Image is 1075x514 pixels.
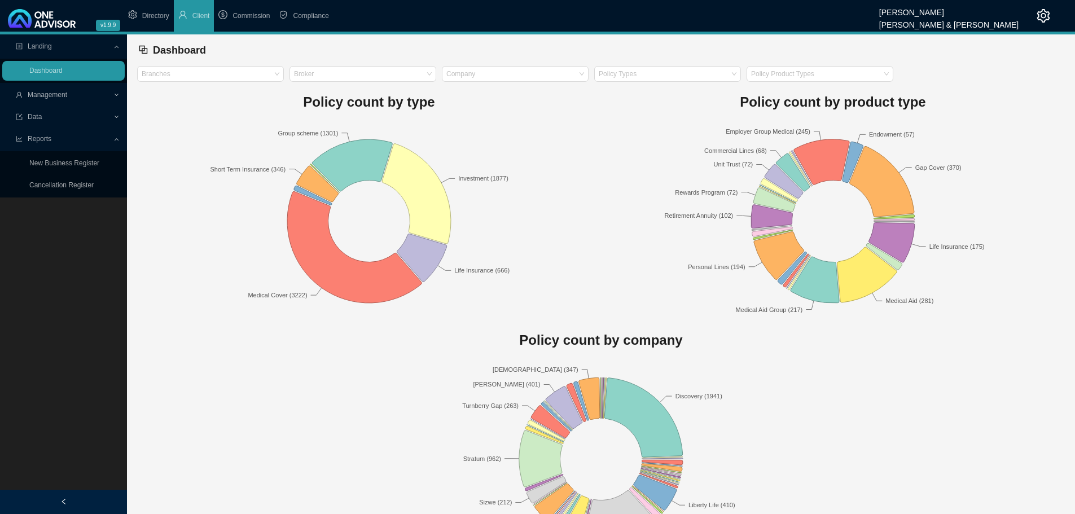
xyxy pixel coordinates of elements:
a: New Business Register [29,159,99,167]
span: line-chart [16,135,23,142]
span: Management [28,91,67,99]
text: Life Insurance (175) [929,243,985,250]
span: v1.9.9 [96,20,120,31]
text: Short Term Insurance (346) [210,166,286,173]
span: Client [192,12,210,20]
span: Directory [142,12,169,20]
span: dollar [218,10,227,19]
img: 2df55531c6924b55f21c4cf5d4484680-logo-light.svg [8,9,76,28]
text: [PERSON_NAME] (401) [473,381,540,388]
text: Investment (1877) [458,175,508,182]
span: Data [28,113,42,121]
text: Life Insurance (666) [454,267,510,274]
span: user [16,91,23,98]
span: profile [16,43,23,50]
h1: Policy count by company [137,329,1065,352]
text: Liberty Life (410) [688,502,735,509]
a: Dashboard [29,67,63,74]
span: block [138,45,148,55]
span: user [178,10,187,19]
text: Employer Group Medical (245) [726,128,810,135]
text: Medical Aid Group (217) [736,306,803,313]
span: Compliance [293,12,328,20]
div: [PERSON_NAME] [879,3,1019,15]
text: Endowment (57) [869,131,915,138]
h1: Policy count by product type [601,91,1065,113]
h1: Policy count by type [137,91,601,113]
text: Group scheme (1301) [278,130,338,137]
text: Sizwe (212) [479,499,512,506]
a: Cancellation Register [29,181,94,189]
text: Discovery (1941) [675,393,722,399]
text: Unit Trust (72) [714,161,753,168]
span: left [60,498,67,505]
span: setting [1037,9,1050,23]
text: [DEMOGRAPHIC_DATA] (347) [493,366,578,373]
span: Reports [28,135,51,143]
text: Medical Cover (3222) [248,292,307,298]
span: Dashboard [153,45,206,56]
text: Rewards Program (72) [675,189,738,196]
span: Landing [28,42,52,50]
span: Commission [232,12,270,20]
text: Turnberry Gap (263) [462,402,519,409]
span: import [16,113,23,120]
text: Commercial Lines (68) [704,147,767,154]
text: Retirement Annuity (102) [665,213,734,219]
text: Gap Cover (370) [915,164,962,171]
text: Medical Aid (281) [885,297,933,304]
span: safety [279,10,288,19]
text: Personal Lines (194) [688,263,745,270]
span: setting [128,10,137,19]
text: Stratum (962) [463,455,501,462]
div: [PERSON_NAME] & [PERSON_NAME] [879,15,1019,28]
